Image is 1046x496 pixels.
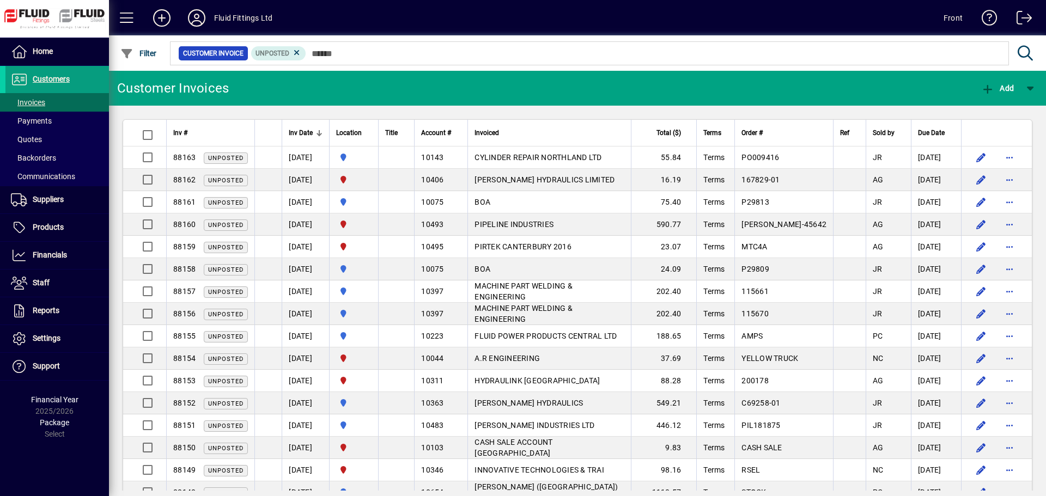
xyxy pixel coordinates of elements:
div: Order # [741,127,826,139]
span: Terms [703,309,725,318]
span: Terms [703,332,725,340]
span: AG [873,376,884,385]
a: Home [5,38,109,65]
span: CHRISTCHURCH [336,442,372,454]
td: [DATE] [911,347,961,370]
button: More options [1001,461,1018,479]
div: Title [385,127,408,139]
button: More options [1001,216,1018,233]
span: Customer Invoice [183,48,244,59]
span: AUCKLAND [336,285,372,297]
span: 10493 [421,220,443,229]
span: CHRISTCHURCH [336,375,372,387]
span: Unposted [208,422,244,430]
td: [DATE] [282,213,329,236]
span: MACHINE PART WELDING & ENGINEERING [475,281,573,301]
div: Fluid Fittings Ltd [214,9,272,27]
button: More options [1001,372,1018,389]
span: JR [873,309,883,318]
span: 200178 [741,376,769,385]
span: MTC4A [741,242,767,251]
span: Products [33,223,64,231]
button: Edit [972,149,990,166]
span: Reports [33,306,59,315]
td: [DATE] [911,392,961,414]
span: 88156 [173,309,196,318]
span: RSEL [741,466,760,474]
td: [DATE] [282,414,329,437]
span: Unposted [208,199,244,206]
span: 88160 [173,220,196,229]
span: Terms [703,421,725,430]
span: [PERSON_NAME] INDUSTRIES LTD [475,421,594,430]
span: Customers [33,75,70,83]
td: 37.69 [631,347,696,370]
span: Unposted [208,445,244,452]
span: Staff [33,278,50,287]
span: 10363 [421,399,443,407]
button: Edit [972,238,990,255]
span: AG [873,175,884,184]
span: JR [873,265,883,273]
button: Edit [972,439,990,456]
span: Filter [120,49,157,58]
button: Edit [972,283,990,300]
td: [DATE] [282,370,329,392]
span: Account # [421,127,451,139]
td: [DATE] [282,191,329,213]
span: Unposted [208,266,244,273]
span: 10346 [421,466,443,474]
span: Title [385,127,398,139]
span: Terms [703,198,725,206]
div: Sold by [873,127,904,139]
span: JR [873,399,883,407]
td: [DATE] [911,213,961,236]
button: More options [1001,193,1018,211]
div: Account # [421,127,461,139]
div: Inv # [173,127,248,139]
td: [DATE] [282,169,329,191]
td: [DATE] [911,280,961,303]
span: PO009416 [741,153,779,162]
button: More options [1001,171,1018,188]
span: Payments [11,117,52,125]
a: Suppliers [5,186,109,213]
td: [DATE] [282,392,329,414]
span: JR [873,198,883,206]
td: [DATE] [282,325,329,347]
span: 115661 [741,287,769,296]
button: More options [1001,327,1018,345]
div: Customer Invoices [117,79,229,97]
td: 55.84 [631,146,696,169]
div: Inv Date [289,127,323,139]
td: [DATE] [282,146,329,169]
span: AUCKLAND [336,419,372,431]
button: Edit [972,372,990,389]
a: Knowledge Base [974,2,998,38]
span: 10311 [421,376,443,385]
span: Unposted [208,400,244,407]
span: CHRISTCHURCH [336,218,372,230]
td: [DATE] [911,169,961,191]
button: More options [1001,417,1018,434]
span: Package [40,418,69,427]
td: 88.28 [631,370,696,392]
span: 88157 [173,287,196,296]
td: [DATE] [282,236,329,258]
span: 167829-01 [741,175,780,184]
span: 10223 [421,332,443,340]
span: P29813 [741,198,769,206]
span: CHRISTCHURCH [336,352,372,364]
button: Edit [972,327,990,345]
td: [DATE] [282,280,329,303]
span: Terms [703,242,725,251]
span: CHRISTCHURCH [336,464,372,476]
td: 9.83 [631,437,696,459]
span: [PERSON_NAME] HYDRAULICS LIMITED [475,175,615,184]
td: [DATE] [911,414,961,437]
span: AUCKLAND [336,151,372,163]
span: 10075 [421,198,443,206]
td: 188.65 [631,325,696,347]
span: Quotes [11,135,42,144]
td: [DATE] [911,146,961,169]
